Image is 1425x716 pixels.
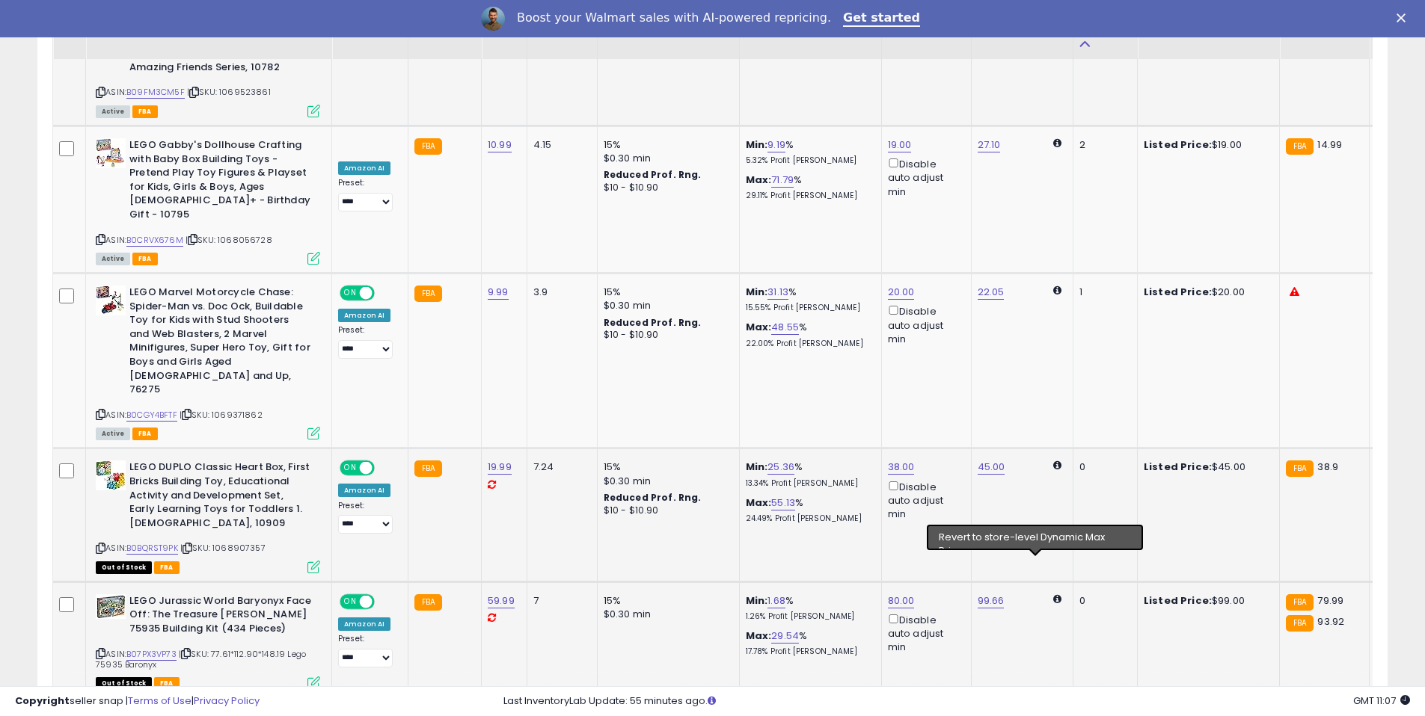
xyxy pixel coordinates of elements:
div: $10 - $10.90 [604,182,728,194]
div: $0.30 min [604,152,728,165]
span: | SKU: 1069371862 [180,409,263,421]
div: Preset: [338,325,396,359]
b: Max: [746,320,772,334]
span: 2025-10-8 11:07 GMT [1353,694,1410,708]
small: FBA [1286,594,1314,611]
b: LEGO Marvel Motorcycle Chase: Spider-Man vs. Doc Ock, Buildable Toy for Kids with Stud Shooters a... [129,286,311,401]
b: LEGO Jurassic World Baryonyx Face Off: The Treasure [PERSON_NAME] 75935 Building Kit (434 Pieces) [129,594,311,640]
div: Preset: [338,501,396,534]
img: 51uHXr-mrES._SL40_.jpg [96,594,126,619]
div: $45.00 [1144,460,1268,474]
a: B0BQRST9PK [126,542,178,555]
div: $10 - $10.90 [604,329,728,342]
div: Preset: [338,634,396,667]
div: ASIN: [96,286,320,438]
div: % [746,286,870,313]
div: % [746,496,870,524]
i: Calculated using Dynamic Max Price. [1053,460,1061,470]
div: Disable auto adjust min [888,303,960,346]
a: 19.00 [888,138,912,152]
div: ASIN: [96,138,320,263]
div: Disable auto adjust min [888,478,960,522]
b: LEGO DUPLO Classic Heart Box, First Bricks Building Toy, Educational Activity and Development Set... [129,460,311,534]
a: 22.05 [978,285,1005,300]
div: $99.00 [1144,594,1268,608]
strong: Copyright [15,694,70,708]
div: Last InventoryLab Update: 55 minutes ago. [503,694,1410,709]
a: 9.19 [767,138,785,152]
a: 31.13 [767,285,788,300]
small: FBA [414,460,442,477]
a: 9.99 [488,285,509,300]
div: $0.30 min [604,475,728,488]
span: All listings that are currently out of stock and unavailable for purchase on Amazon [96,561,152,574]
span: FBA [132,428,158,440]
div: 4.15 [533,138,586,152]
a: 38.00 [888,460,915,475]
span: 93.92 [1317,614,1344,629]
b: Min: [746,285,768,299]
p: 22.00% Profit [PERSON_NAME] [746,339,870,349]
a: B07PX3VP73 [126,648,177,661]
b: Min: [746,593,768,608]
b: Max: [746,629,772,643]
small: FBA [1286,615,1314,632]
p: 29.11% Profit [PERSON_NAME] [746,191,870,201]
span: 79.99 [1317,593,1343,608]
b: Listed Price: [1144,593,1212,608]
a: Privacy Policy [194,694,260,708]
div: 7.24 [533,460,586,474]
a: 1.68 [767,593,785,608]
div: % [746,460,870,488]
img: 51RmLJFC0hL._SL40_.jpg [96,138,126,168]
div: $19.00 [1144,138,1268,152]
span: OFF [373,287,396,300]
span: | SKU: 1068907357 [180,542,266,554]
div: 3.9 [533,286,586,299]
a: 71.79 [771,173,794,188]
div: $0.30 min [604,299,728,312]
a: 80.00 [888,593,915,608]
div: 15% [604,138,728,152]
p: 5.32% Profit [PERSON_NAME] [746,155,870,166]
a: B09FM3CM5F [126,86,185,99]
span: FBA [132,253,158,265]
a: 25.36 [767,460,794,475]
span: 14.99 [1317,138,1342,152]
div: 15% [604,594,728,608]
a: 27.10 [978,138,1001,152]
small: FBA [414,286,442,302]
a: 48.55 [771,320,799,335]
span: ON [341,595,360,608]
span: All listings currently available for purchase on Amazon [96,105,130,118]
div: 0 [1079,460,1126,474]
a: 45.00 [978,460,1005,475]
p: 13.34% Profit [PERSON_NAME] [746,478,870,489]
span: | SKU: 1069523861 [187,86,271,98]
span: | SKU: 77.61*112.90*148.19 Lego 75935 Baronyx [96,648,306,670]
a: Get started [843,10,920,27]
img: 51+s3yYkz7L._SL40_.jpg [96,286,126,315]
div: 15% [604,460,728,474]
span: 38.9 [1317,460,1338,474]
span: All listings currently available for purchase on Amazon [96,253,130,265]
div: % [746,138,870,166]
a: 59.99 [488,593,515,608]
div: Disable auto adjust min [888,155,960,199]
b: Listed Price: [1144,285,1212,299]
a: Terms of Use [128,694,191,708]
b: Reduced Prof. Rng. [604,168,702,181]
b: Min: [746,138,768,152]
div: $0.30 min [604,608,728,621]
div: seller snap | | [15,694,260,709]
div: 7 [533,594,586,608]
div: % [746,594,870,622]
b: LEGO Gabby's Dollhouse Crafting with Baby Box Building Toys - Pretend Play Toy Figures & Playset ... [129,138,311,225]
b: Reduced Prof. Rng. [604,491,702,504]
b: Min: [746,460,768,474]
div: 0 [1079,594,1126,608]
span: OFF [373,595,396,608]
a: 55.13 [771,496,795,510]
a: 10.99 [488,138,512,152]
div: Disable auto adjust min [888,611,960,655]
